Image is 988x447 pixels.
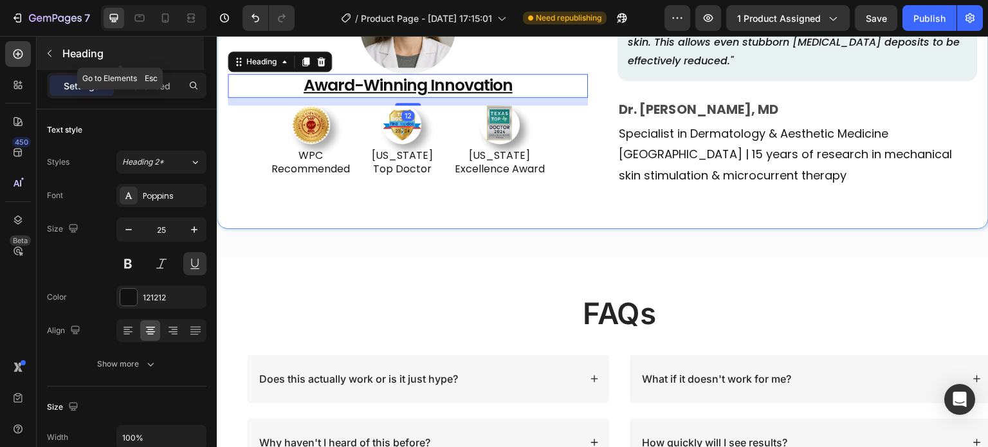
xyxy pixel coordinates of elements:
button: Heading 2* [116,151,206,174]
div: Beta [10,235,31,246]
img: 92d3a285-ec65-4ff4-9dcc-630ccd4c0171 [270,69,295,104]
div: Show more [97,358,157,370]
span: Need republishing [536,12,601,24]
p: Excellence Award [238,127,328,140]
p: Specialist in Dermatology & Aesthetic Medicine [402,87,760,108]
span: Save [866,13,887,24]
div: Font [47,190,63,201]
button: Save [855,5,897,31]
div: Undo/Redo [242,5,295,31]
button: Show more [47,352,206,376]
div: Text style [47,124,82,136]
div: Size [47,399,81,416]
span: / [355,12,358,25]
div: Color [47,291,67,303]
div: Open Intercom Messenger [944,384,975,415]
p: [GEOGRAPHIC_DATA] | 15 years of research in mechanical skin stimulation & microcurrent therapy [402,108,760,150]
p: 7 [84,10,90,26]
span: Product Page - [DATE] 17:15:01 [361,12,492,25]
p: Heading [62,46,201,61]
button: Publish [902,5,956,31]
button: 7 [5,5,96,31]
div: Align [47,322,83,340]
p: Dr. [PERSON_NAME], MD [402,62,760,85]
p: What if it doesn't work for me? [425,336,574,350]
div: Publish [913,12,946,25]
p: Does this actually work or is it just hype? [42,336,241,350]
span: 1 product assigned [737,12,821,25]
h2: FAQs [30,257,776,298]
div: Size [47,221,81,238]
p: How quickly will I see results? [425,400,571,414]
div: Styles [47,156,69,168]
span: Heading 2* [122,156,164,168]
div: 121212 [143,292,203,304]
div: Poppins [143,190,203,202]
p: Settings [64,79,100,93]
div: Width [47,432,68,443]
div: 450 [12,137,31,147]
button: 1 product assigned [726,5,850,31]
p: Why haven't I heard of this before? [42,400,214,414]
p: [US_STATE] [238,113,328,127]
p: Advanced [127,79,170,93]
iframe: Design area [217,36,988,447]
